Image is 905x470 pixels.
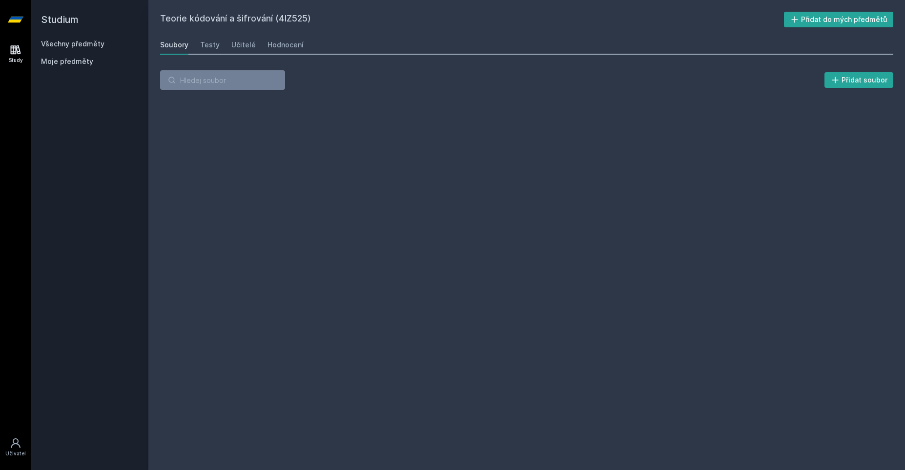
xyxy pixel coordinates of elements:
[160,70,285,90] input: Hledej soubor
[231,35,256,55] a: Učitelé
[267,40,304,50] div: Hodnocení
[824,72,894,88] button: Přidat soubor
[200,40,220,50] div: Testy
[2,39,29,69] a: Study
[231,40,256,50] div: Učitelé
[5,450,26,457] div: Uživatel
[160,40,188,50] div: Soubory
[41,57,93,66] span: Moje předměty
[784,12,894,27] button: Přidat do mých předmětů
[200,35,220,55] a: Testy
[267,35,304,55] a: Hodnocení
[160,35,188,55] a: Soubory
[2,432,29,462] a: Uživatel
[9,57,23,64] div: Study
[160,12,784,27] h2: Teorie kódování a šifrování (4IZ525)
[41,40,104,48] a: Všechny předměty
